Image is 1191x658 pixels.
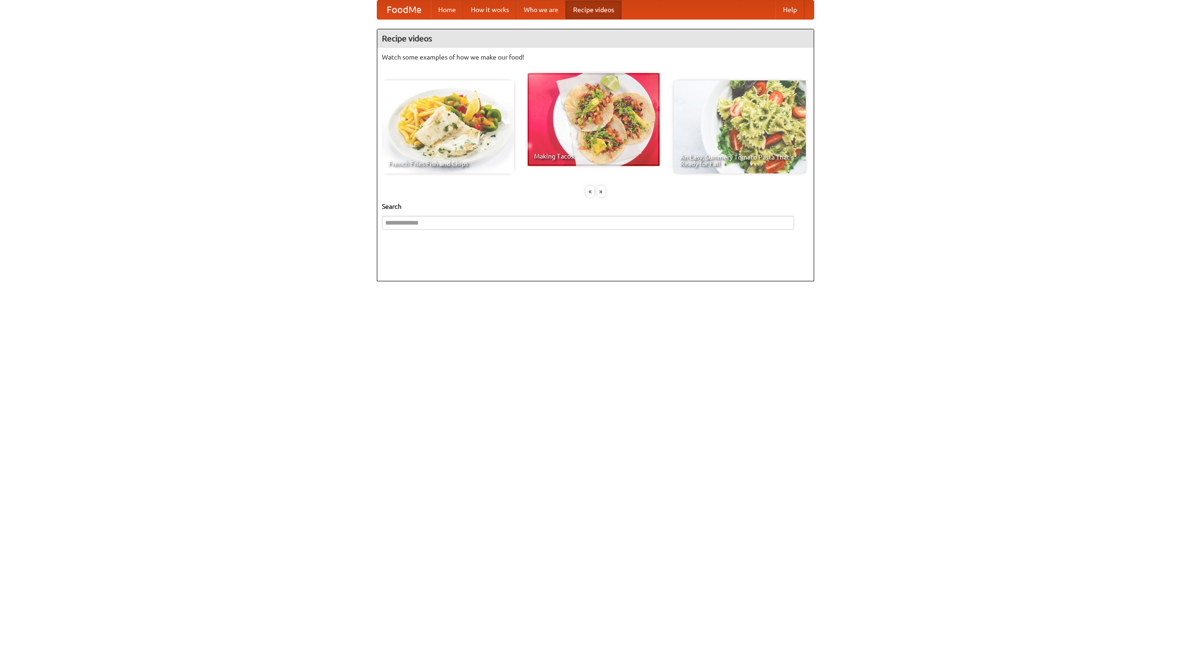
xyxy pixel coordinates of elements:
[382,53,809,62] p: Watch some examples of how we make our food!
[586,186,594,197] div: «
[566,0,622,19] a: Recipe videos
[388,160,508,167] span: French Fries Fish and Chips
[680,154,799,167] span: An Easy, Summery Tomato Pasta That's Ready for Fall
[431,0,463,19] a: Home
[776,0,804,19] a: Help
[463,0,516,19] a: How it works
[377,0,431,19] a: FoodMe
[674,80,806,173] a: An Easy, Summery Tomato Pasta That's Ready for Fall
[528,73,660,166] a: Making Tacos
[377,29,814,48] h4: Recipe videos
[382,202,809,211] h5: Search
[516,0,566,19] a: Who we are
[534,153,653,160] span: Making Tacos
[382,80,514,173] a: French Fries Fish and Chips
[597,186,605,197] div: »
